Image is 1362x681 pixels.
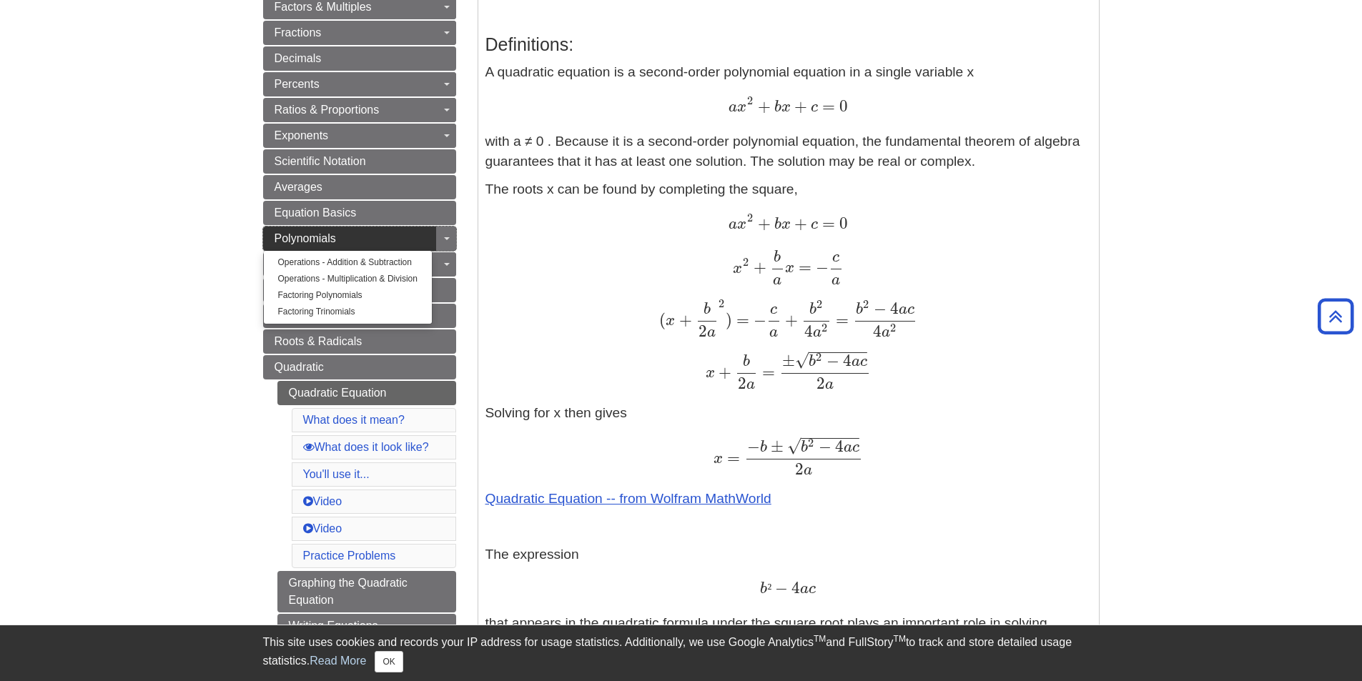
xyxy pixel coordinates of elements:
[275,52,322,64] span: Decimals
[809,302,816,317] span: b
[816,350,821,364] span: 2
[659,310,666,329] span: (
[1313,307,1358,326] a: Back to Top
[275,104,380,116] span: Ratios & Proportions
[264,254,432,271] a: Operations - Addition & Subtraction
[746,377,755,392] span: a
[706,365,715,381] span: x
[771,217,781,232] span: b
[832,249,839,265] span: c
[275,26,322,39] span: Fractions
[808,436,814,449] span: 2
[815,437,831,456] span: −
[303,414,405,426] a: What does it mean?
[303,468,370,480] a: You'll use it...
[743,354,750,369] span: b
[791,214,807,233] span: +
[747,437,760,456] span: −
[263,149,456,174] a: Scientific Notation
[704,302,711,317] span: b
[809,581,816,597] span: c
[771,99,781,115] span: b
[787,436,801,455] span: √
[774,249,781,265] span: b
[760,439,767,455] span: b
[781,310,798,329] span: +
[860,354,867,369] span: c
[816,297,822,311] span: 2
[807,217,818,232] span: c
[310,655,366,667] a: Read More
[747,211,753,224] span: 2
[852,439,859,455] span: c
[263,329,456,354] a: Roots & Radicals
[485,179,1092,509] p: The roots x can be found by completing the square, Solving for x then gives
[781,217,791,232] span: x
[263,355,456,379] a: Quadratic
[737,217,746,232] span: x
[782,351,795,370] span: ±
[769,324,778,340] span: a
[485,62,1092,173] p: A quadratic equation is a second-order polynomial equation in a single variable x with a ≠ 0 . Be...
[729,217,737,232] span: a
[785,260,794,276] span: x
[839,351,852,370] span: 4
[771,578,788,597] span: −
[804,462,812,478] span: a
[856,302,863,317] span: b
[263,175,456,199] a: Averages
[870,299,887,318] span: −
[754,214,771,233] span: +
[781,99,791,115] span: x
[743,255,749,269] span: 2
[733,261,742,277] span: x
[738,374,746,393] span: 2
[263,124,456,148] a: Exponents
[887,299,899,318] span: 4
[749,310,766,329] span: −
[835,214,848,233] span: 0
[852,354,860,369] span: a
[767,437,784,456] span: ±
[263,227,456,251] a: Polynomials
[791,96,807,116] span: +
[303,522,342,535] a: Video
[807,99,818,115] span: c
[263,46,456,71] a: Decimals
[277,381,456,405] a: Quadratic Equation
[800,581,809,597] span: a
[758,362,775,382] span: =
[275,78,320,90] span: Percents
[831,310,849,329] span: =
[794,257,811,277] span: =
[485,491,771,506] a: Quadratic Equation -- from Wolfram MathWorld
[907,302,914,317] span: c
[277,614,456,638] a: Writing Equations
[801,439,808,455] span: b
[263,21,456,45] a: Fractions
[770,302,777,317] span: c
[275,129,329,141] span: Exponents
[275,207,357,219] span: Equation Basics
[303,495,342,507] a: Video
[715,362,731,382] span: +
[760,581,767,597] span: b
[863,297,869,311] span: 2
[750,257,766,277] span: +
[275,232,336,244] span: Polynomials
[675,310,691,329] span: +
[894,634,906,644] sup: TM
[823,351,839,370] span: −
[811,257,829,277] span: −
[277,571,456,612] a: Graphing the Quadratic Equation
[303,441,429,453] a: What does it look like?
[699,322,707,341] span: 2
[263,201,456,225] a: Equation Basics
[831,272,840,288] span: a
[723,448,740,467] span: =
[795,350,809,369] span: √
[818,214,835,233] span: =
[707,324,716,340] span: a
[485,34,1092,55] h3: Definitions:
[882,324,890,340] span: a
